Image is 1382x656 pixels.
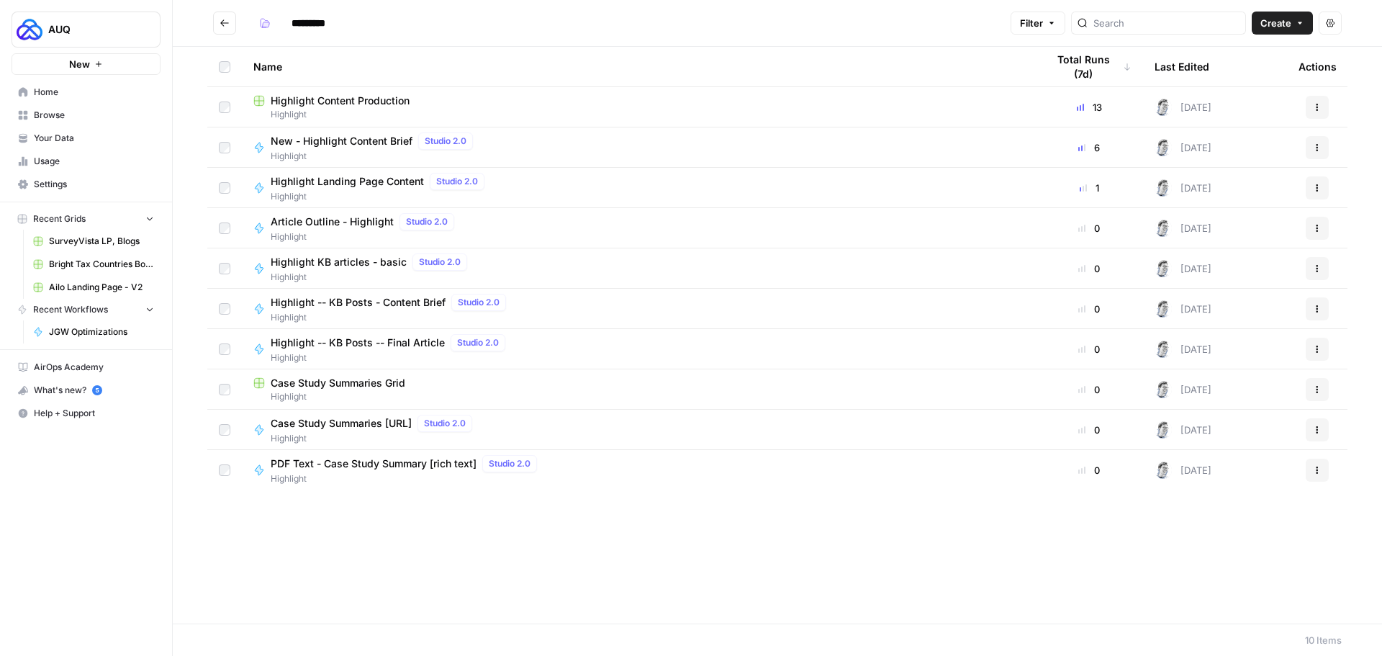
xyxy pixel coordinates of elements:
[1155,99,1172,116] img: 28dbpmxwbe1lgts1kkshuof3rm4g
[271,472,543,485] span: Highlight
[1155,462,1211,479] div: [DATE]
[27,253,161,276] a: Bright Tax Countries Bottom Tier Grid
[1093,16,1239,30] input: Search
[49,235,154,248] span: SurveyVista LP, Blogs
[1155,220,1172,237] img: 28dbpmxwbe1lgts1kkshuof3rm4g
[1047,47,1132,86] div: Total Runs (7d)
[271,255,407,269] span: Highlight KB articles - basic
[1047,100,1132,114] div: 13
[1155,139,1172,156] img: 28dbpmxwbe1lgts1kkshuof3rm4g
[1305,633,1342,647] div: 10 Items
[253,132,1024,163] a: New - Highlight Content BriefStudio 2.0Highlight
[253,390,1024,403] span: Highlight
[253,376,1024,403] a: Case Study Summaries GridHighlight
[271,336,445,350] span: Highlight -- KB Posts -- Final Article
[12,150,161,173] a: Usage
[271,376,405,390] span: Case Study Summaries Grid
[34,155,154,168] span: Usage
[253,334,1024,364] a: Highlight -- KB Posts -- Final ArticleStudio 2.0Highlight
[271,215,394,229] span: Article Outline - Highlight
[271,230,460,243] span: Highlight
[34,109,154,122] span: Browse
[12,379,160,401] div: What's new?
[49,258,154,271] span: Bright Tax Countries Bottom Tier Grid
[1155,381,1172,398] img: 28dbpmxwbe1lgts1kkshuof3rm4g
[1155,179,1211,197] div: [DATE]
[271,457,477,471] span: PDF Text - Case Study Summary [rich text]
[34,361,154,374] span: AirOps Academy
[489,457,530,470] span: Studio 2.0
[271,174,424,189] span: Highlight Landing Page Content
[253,213,1024,243] a: Article Outline - HighlightStudio 2.0Highlight
[1260,16,1291,30] span: Create
[12,173,161,196] a: Settings
[271,134,412,148] span: New - Highlight Content Brief
[253,455,1024,485] a: PDF Text - Case Study Summary [rich text]Studio 2.0Highlight
[1047,140,1132,155] div: 6
[213,12,236,35] button: Go back
[1155,300,1172,318] img: 28dbpmxwbe1lgts1kkshuof3rm4g
[1047,463,1132,477] div: 0
[1155,139,1211,156] div: [DATE]
[1155,421,1211,439] div: [DATE]
[92,385,102,395] a: 5
[1047,261,1132,276] div: 0
[12,402,161,425] button: Help + Support
[95,387,99,394] text: 5
[1047,181,1132,195] div: 1
[1047,423,1132,437] div: 0
[253,415,1024,445] a: Case Study Summaries [URL]Studio 2.0Highlight
[1155,260,1172,277] img: 28dbpmxwbe1lgts1kkshuof3rm4g
[457,336,499,349] span: Studio 2.0
[27,320,161,343] a: JGW Optimizations
[34,132,154,145] span: Your Data
[69,57,90,71] span: New
[271,432,478,445] span: Highlight
[1155,260,1211,277] div: [DATE]
[17,17,42,42] img: AUQ Logo
[34,407,154,420] span: Help + Support
[1252,12,1313,35] button: Create
[1155,220,1211,237] div: [DATE]
[253,94,1024,121] a: Highlight Content ProductionHighlight
[253,294,1024,324] a: Highlight -- KB Posts - Content BriefStudio 2.0Highlight
[271,190,490,203] span: Highlight
[1155,462,1172,479] img: 28dbpmxwbe1lgts1kkshuof3rm4g
[12,356,161,379] a: AirOps Academy
[419,256,461,269] span: Studio 2.0
[1047,302,1132,316] div: 0
[1155,381,1211,398] div: [DATE]
[1155,341,1172,358] img: 28dbpmxwbe1lgts1kkshuof3rm4g
[33,303,108,316] span: Recent Workflows
[34,178,154,191] span: Settings
[271,271,473,284] span: Highlight
[253,47,1024,86] div: Name
[27,276,161,299] a: Ailo Landing Page - V2
[271,351,511,364] span: Highlight
[1047,221,1132,235] div: 0
[1011,12,1065,35] button: Filter
[1155,99,1211,116] div: [DATE]
[425,135,466,148] span: Studio 2.0
[253,173,1024,203] a: Highlight Landing Page ContentStudio 2.0Highlight
[1155,179,1172,197] img: 28dbpmxwbe1lgts1kkshuof3rm4g
[1155,300,1211,318] div: [DATE]
[34,86,154,99] span: Home
[271,295,446,310] span: Highlight -- KB Posts - Content Brief
[271,416,412,431] span: Case Study Summaries [URL]
[12,127,161,150] a: Your Data
[1155,421,1172,439] img: 28dbpmxwbe1lgts1kkshuof3rm4g
[12,81,161,104] a: Home
[12,208,161,230] button: Recent Grids
[1155,47,1209,86] div: Last Edited
[1047,382,1132,397] div: 0
[27,230,161,253] a: SurveyVista LP, Blogs
[12,379,161,402] button: What's new? 5
[1299,47,1337,86] div: Actions
[12,12,161,48] button: Workspace: AUQ
[253,108,1024,121] span: Highlight
[49,281,154,294] span: Ailo Landing Page - V2
[406,215,448,228] span: Studio 2.0
[458,296,500,309] span: Studio 2.0
[271,311,512,324] span: Highlight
